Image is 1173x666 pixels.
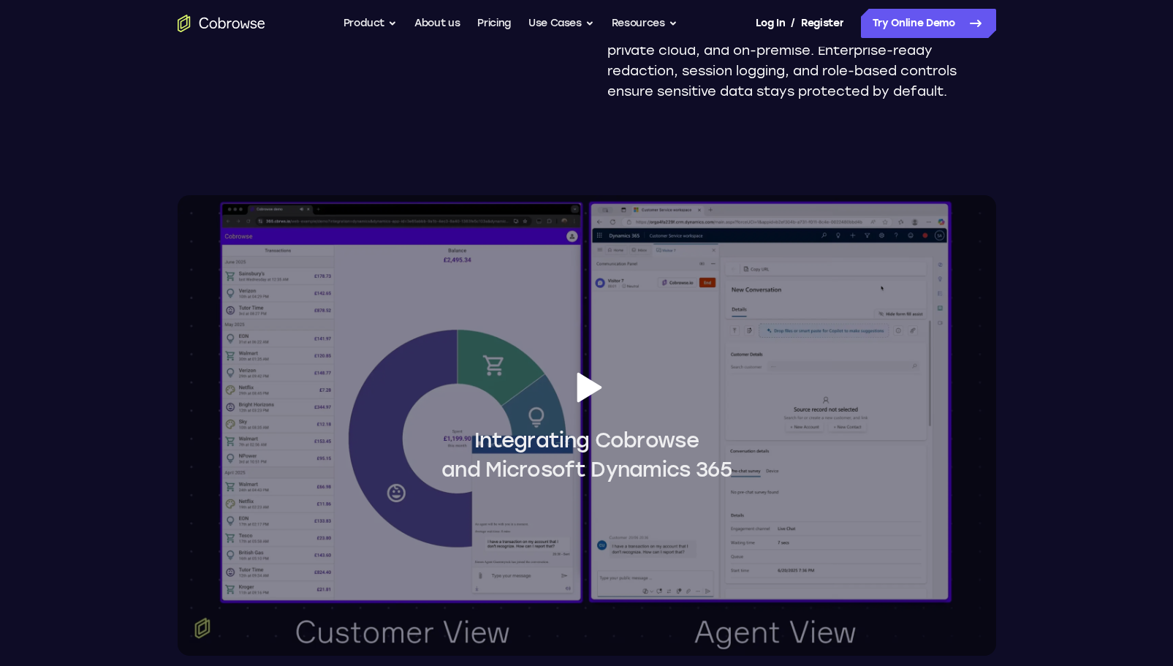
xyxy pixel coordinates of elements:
a: Pricing [477,9,511,38]
button: Product [343,9,398,38]
a: Log In [756,9,785,38]
a: About us [414,9,460,38]
button: Use Cases [528,9,594,38]
span: / [791,15,795,32]
a: Try Online Demo [861,9,996,38]
a: Register [801,9,843,38]
a: Go to the home page [178,15,265,32]
button: Integrating Cobrowseand Microsoft Dynamics 365 [178,195,996,656]
button: Resources [612,9,677,38]
span: Integrating Cobrowse and Microsoft Dynamics 365 [441,425,732,484]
